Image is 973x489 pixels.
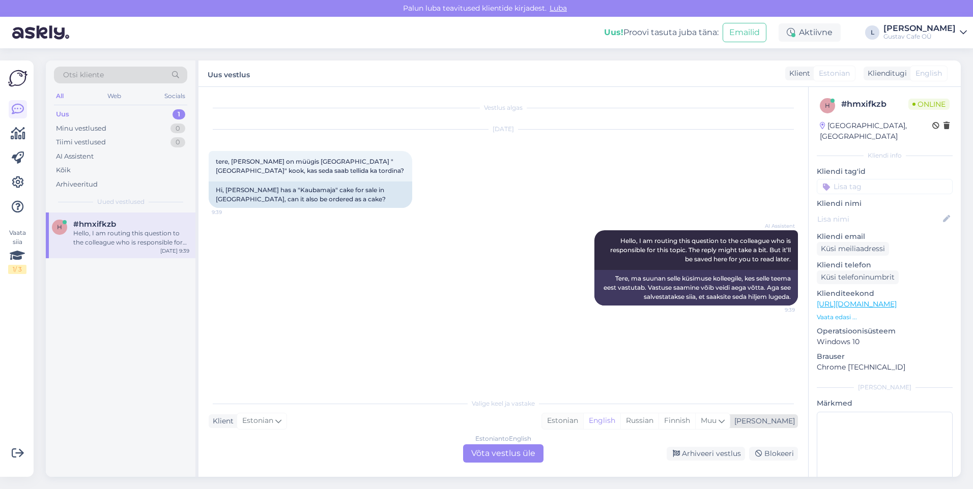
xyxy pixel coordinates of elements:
[209,416,234,426] div: Klient
[620,413,659,429] div: Russian
[667,447,745,461] div: Arhiveeri vestlus
[242,415,273,426] span: Estonian
[73,229,189,247] div: Hello, I am routing this question to the colleague who is responsible for this topic. The reply m...
[604,26,719,39] div: Proovi tasuta juba täna:
[817,398,953,409] p: Märkmed
[8,69,27,88] img: Askly Logo
[817,179,953,194] input: Lisa tag
[594,270,798,305] div: Tere, ma suunan selle küsimuse kolleegile, kes selle teema eest vastutab. Vastuse saamine võib ve...
[63,70,104,80] span: Otsi kliente
[817,242,889,256] div: Küsi meiliaadressi
[820,120,932,142] div: [GEOGRAPHIC_DATA], [GEOGRAPHIC_DATA]
[610,237,792,263] span: Hello, I am routing this question to the colleague who is responsible for this topic. The reply m...
[463,444,543,463] div: Võta vestlus üle
[97,197,145,206] span: Uued vestlused
[819,68,850,79] span: Estonian
[56,151,94,162] div: AI Assistent
[659,413,695,429] div: Finnish
[583,413,620,429] div: English
[817,260,953,270] p: Kliendi telefon
[604,27,623,37] b: Uus!
[817,313,953,322] p: Vaata edasi ...
[209,399,798,408] div: Valige keel ja vastake
[817,166,953,177] p: Kliendi tag'id
[841,98,908,110] div: # hmxifkzb
[817,362,953,373] p: Chrome [TECHNICAL_ID]
[817,337,953,347] p: Windows 10
[216,158,404,174] span: tere, [PERSON_NAME] on müügis [GEOGRAPHIC_DATA] "[GEOGRAPHIC_DATA]" kook, kas seda saab tellida k...
[817,231,953,242] p: Kliendi email
[883,24,967,41] a: [PERSON_NAME]Gustav Cafe OÜ
[547,4,570,13] span: Luba
[817,326,953,337] p: Operatsioonisüsteem
[56,124,106,134] div: Minu vestlused
[56,109,69,119] div: Uus
[757,306,795,314] span: 9:39
[915,68,942,79] span: English
[817,270,899,284] div: Küsi telefoninumbrit
[56,137,106,147] div: Tiimi vestlused
[542,413,583,429] div: Estonian
[865,25,879,40] div: L
[757,222,795,230] span: AI Assistent
[817,299,897,309] a: [URL][DOMAIN_NAME]
[701,416,717,425] span: Muu
[73,220,116,229] span: #hmxifkzb
[817,213,941,225] input: Lisa nimi
[883,24,956,33] div: [PERSON_NAME]
[883,33,956,41] div: Gustav Cafe OÜ
[817,288,953,299] p: Klienditeekond
[730,416,795,426] div: [PERSON_NAME]
[54,89,66,103] div: All
[817,383,953,392] div: [PERSON_NAME]
[749,447,798,461] div: Blokeeri
[779,23,841,42] div: Aktiivne
[8,228,26,274] div: Vaata siia
[475,434,531,443] div: Estonian to English
[817,351,953,362] p: Brauser
[173,109,185,119] div: 1
[8,265,26,274] div: 1 / 3
[208,67,250,80] label: Uus vestlus
[57,223,62,231] span: h
[864,68,907,79] div: Klienditugi
[160,247,189,255] div: [DATE] 9:39
[817,198,953,209] p: Kliendi nimi
[209,103,798,112] div: Vestlus algas
[723,23,766,42] button: Emailid
[56,179,98,190] div: Arhiveeritud
[56,165,71,175] div: Kõik
[209,125,798,134] div: [DATE]
[170,124,185,134] div: 0
[908,99,950,110] span: Online
[170,137,185,147] div: 0
[212,208,250,216] span: 9:39
[785,68,810,79] div: Klient
[817,151,953,160] div: Kliendi info
[209,181,412,208] div: Hi, [PERSON_NAME] has a "Kaubamaja" cake for sale in [GEOGRAPHIC_DATA], can it also be ordered as...
[105,89,123,103] div: Web
[162,89,187,103] div: Socials
[825,102,830,109] span: h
